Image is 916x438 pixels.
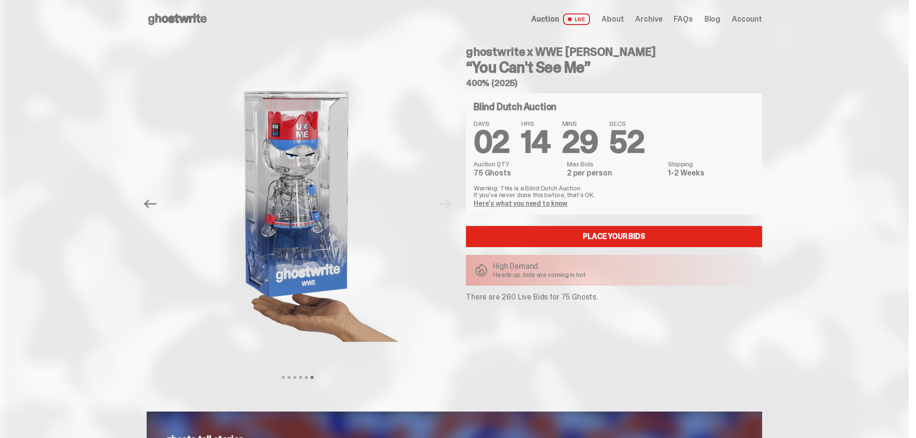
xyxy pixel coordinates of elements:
[562,122,598,162] span: 29
[474,102,556,112] h4: Blind Dutch Auction
[732,15,762,23] a: Account
[288,376,290,379] button: View slide 2
[466,226,762,247] a: Place your Bids
[466,46,762,58] h4: ghostwrite x WWE [PERSON_NAME]
[474,199,567,208] a: Here's what you need to know
[602,15,624,23] a: About
[531,15,559,23] span: Auction
[474,161,561,167] dt: Auction QTY
[567,169,662,177] dd: 2 per person
[474,120,510,127] span: DAYS
[563,13,590,25] span: LIVE
[466,293,762,301] p: There are 260 Live Bids for 75 Ghosts.
[165,38,430,369] img: ghostwrite%20wwe%20scale.png
[562,120,598,127] span: MINS
[474,122,510,162] span: 02
[521,120,551,127] span: HRS
[474,185,754,198] p: Warning: This is a Blind Dutch Auction. If you’ve never done this before, that’s OK.
[311,376,314,379] button: View slide 6
[531,13,590,25] a: Auction LIVE
[668,161,754,167] dt: Shipping
[474,169,561,177] dd: 75 Ghosts
[668,169,754,177] dd: 1-2 Weeks
[299,376,302,379] button: View slide 4
[567,161,662,167] dt: Max Bids
[493,263,586,270] p: High Demand
[305,376,308,379] button: View slide 5
[635,15,662,23] a: Archive
[293,376,296,379] button: View slide 3
[609,120,644,127] span: SECS
[139,193,161,214] button: Previous
[466,60,762,75] h3: “You Can't See Me”
[521,122,551,162] span: 14
[609,122,644,162] span: 52
[466,79,762,88] h5: 400% (2025)
[282,376,285,379] button: View slide 1
[493,271,586,278] p: Heads up: bids are coming in hot
[674,15,692,23] a: FAQs
[704,15,720,23] a: Blog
